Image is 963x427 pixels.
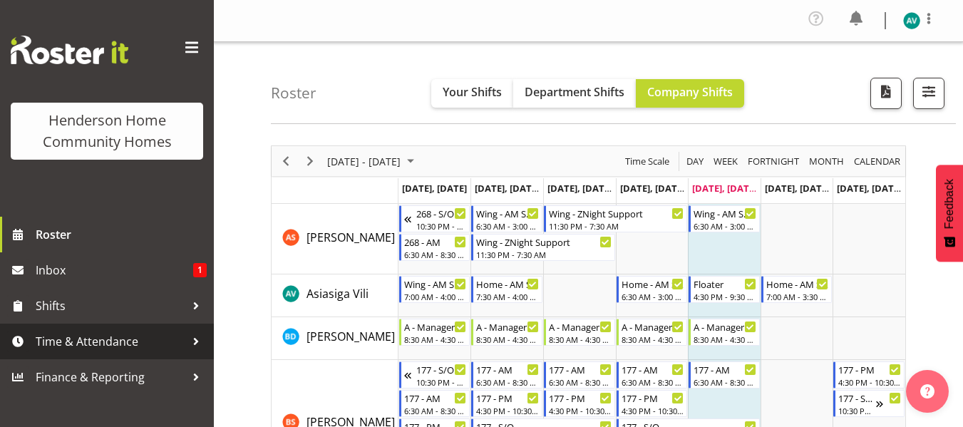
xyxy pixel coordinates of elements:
[622,391,684,405] div: 177 - PM
[622,319,684,334] div: A - Manager
[402,182,467,195] span: [DATE], [DATE]
[272,204,398,274] td: Arshdeep Singh resource
[404,319,467,334] div: A - Manager
[624,153,671,170] span: Time Scale
[404,249,467,260] div: 6:30 AM - 8:30 AM
[920,384,934,398] img: help-xxl-2.png
[272,274,398,317] td: Asiasiga Vili resource
[36,295,185,317] span: Shifts
[647,84,733,100] span: Company Shifts
[694,206,756,220] div: Wing - AM Support 1
[36,259,193,281] span: Inbox
[404,391,467,405] div: 177 - AM
[416,376,467,388] div: 10:30 PM - 6:30 AM
[852,153,903,170] button: Month
[837,182,902,195] span: [DATE], [DATE]
[476,334,539,345] div: 8:30 AM - 4:30 PM
[622,277,684,291] div: Home - AM Support 2
[476,319,539,334] div: A - Manager
[617,390,688,417] div: Billie Sothern"s event - 177 - PM Begin From Thursday, August 28, 2025 at 4:30:00 PM GMT+12:00 En...
[694,334,756,345] div: 8:30 AM - 4:30 PM
[476,235,611,249] div: Wing - ZNight Support
[476,362,539,376] div: 177 - AM
[471,319,542,346] div: Barbara Dunlop"s event - A - Manager Begin From Tuesday, August 26, 2025 at 8:30:00 AM GMT+12:00 ...
[746,153,800,170] span: Fortnight
[431,79,513,108] button: Your Shifts
[623,153,672,170] button: Time Scale
[636,79,744,108] button: Company Shifts
[838,362,901,376] div: 177 - PM
[476,376,539,388] div: 6:30 AM - 8:30 AM
[689,276,760,303] div: Asiasiga Vili"s event - Floater Begin From Friday, August 29, 2025 at 4:30:00 PM GMT+12:00 Ends A...
[404,334,467,345] div: 8:30 AM - 4:30 PM
[36,224,207,245] span: Roster
[549,220,684,232] div: 11:30 PM - 7:30 AM
[399,205,470,232] div: Arshdeep Singh"s event - 268 - S/O Begin From Sunday, August 24, 2025 at 10:30:00 PM GMT+12:00 En...
[766,277,829,291] div: Home - AM Support 1
[544,361,615,389] div: Billie Sothern"s event - 177 - AM Begin From Wednesday, August 27, 2025 at 6:30:00 AM GMT+12:00 E...
[277,153,296,170] button: Previous
[471,205,542,232] div: Arshdeep Singh"s event - Wing - AM Support 1 Begin From Tuesday, August 26, 2025 at 6:30:00 AM GM...
[36,331,185,352] span: Time & Attendance
[692,182,757,195] span: [DATE], [DATE]
[476,291,539,302] div: 7:30 AM - 4:00 PM
[471,390,542,417] div: Billie Sothern"s event - 177 - PM Begin From Tuesday, August 26, 2025 at 4:30:00 PM GMT+12:00 End...
[689,361,760,389] div: Billie Sothern"s event - 177 - AM Begin From Friday, August 29, 2025 at 6:30:00 AM GMT+12:00 Ends...
[307,230,395,245] span: [PERSON_NAME]
[549,376,612,388] div: 6:30 AM - 8:30 AM
[694,291,756,302] div: 4:30 PM - 9:30 PM
[36,366,185,388] span: Finance & Reporting
[471,234,614,261] div: Arshdeep Singh"s event - Wing - ZNight Support Begin From Tuesday, August 26, 2025 at 11:30:00 PM...
[684,153,706,170] button: Timeline Day
[274,146,298,176] div: Previous
[326,153,402,170] span: [DATE] - [DATE]
[617,319,688,346] div: Barbara Dunlop"s event - A - Manager Begin From Thursday, August 28, 2025 at 8:30:00 AM GMT+12:00...
[476,206,539,220] div: Wing - AM Support 1
[404,235,467,249] div: 268 - AM
[443,84,502,100] span: Your Shifts
[525,84,624,100] span: Department Shifts
[761,276,833,303] div: Asiasiga Vili"s event - Home - AM Support 1 Begin From Saturday, August 30, 2025 at 7:00:00 AM GM...
[807,153,847,170] button: Timeline Month
[399,390,470,417] div: Billie Sothern"s event - 177 - AM Begin From Monday, August 25, 2025 at 6:30:00 AM GMT+12:00 Ends...
[694,277,756,291] div: Floater
[271,85,316,101] h4: Roster
[544,205,687,232] div: Arshdeep Singh"s event - Wing - ZNight Support Begin From Wednesday, August 27, 2025 at 11:30:00 ...
[549,334,612,345] div: 8:30 AM - 4:30 PM
[694,376,756,388] div: 6:30 AM - 8:30 AM
[549,362,612,376] div: 177 - AM
[808,153,845,170] span: Month
[399,361,470,389] div: Billie Sothern"s event - 177 - S/O Begin From Sunday, August 24, 2025 at 10:30:00 PM GMT+12:00 En...
[746,153,802,170] button: Fortnight
[838,391,876,405] div: 177 - S/O
[853,153,902,170] span: calendar
[25,110,189,153] div: Henderson Home Community Homes
[416,362,467,376] div: 177 - S/O
[549,206,684,220] div: Wing - ZNight Support
[11,36,128,64] img: Rosterit website logo
[307,286,369,302] span: Asiasiga Vili
[689,319,760,346] div: Barbara Dunlop"s event - A - Manager Begin From Friday, August 29, 2025 at 8:30:00 AM GMT+12:00 E...
[544,390,615,417] div: Billie Sothern"s event - 177 - PM Begin From Wednesday, August 27, 2025 at 4:30:00 PM GMT+12:00 E...
[936,165,963,262] button: Feedback - Show survey
[416,220,467,232] div: 10:30 PM - 6:30 AM
[471,276,542,303] div: Asiasiga Vili"s event - Home - AM Support 3 Begin From Tuesday, August 26, 2025 at 7:30:00 AM GMT...
[404,291,467,302] div: 7:00 AM - 4:00 PM
[404,277,467,291] div: Wing - AM Support 2
[399,234,470,261] div: Arshdeep Singh"s event - 268 - AM Begin From Monday, August 25, 2025 at 6:30:00 AM GMT+12:00 Ends...
[712,153,739,170] span: Week
[943,179,956,229] span: Feedback
[476,249,611,260] div: 11:30 PM - 7:30 AM
[544,319,615,346] div: Barbara Dunlop"s event - A - Manager Begin From Wednesday, August 27, 2025 at 8:30:00 AM GMT+12:0...
[903,12,920,29] img: asiasiga-vili8528.jpg
[193,263,207,277] span: 1
[617,361,688,389] div: Billie Sothern"s event - 177 - AM Begin From Thursday, August 28, 2025 at 6:30:00 AM GMT+12:00 En...
[689,205,760,232] div: Arshdeep Singh"s event - Wing - AM Support 1 Begin From Friday, August 29, 2025 at 6:30:00 AM GMT...
[838,405,876,416] div: 10:30 PM - 6:30 AM
[766,291,829,302] div: 7:00 AM - 3:30 PM
[307,229,395,246] a: [PERSON_NAME]
[301,153,320,170] button: Next
[833,361,905,389] div: Billie Sothern"s event - 177 - PM Begin From Sunday, August 31, 2025 at 4:30:00 PM GMT+12:00 Ends...
[476,405,539,416] div: 4:30 PM - 10:30 PM
[913,78,944,109] button: Filter Shifts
